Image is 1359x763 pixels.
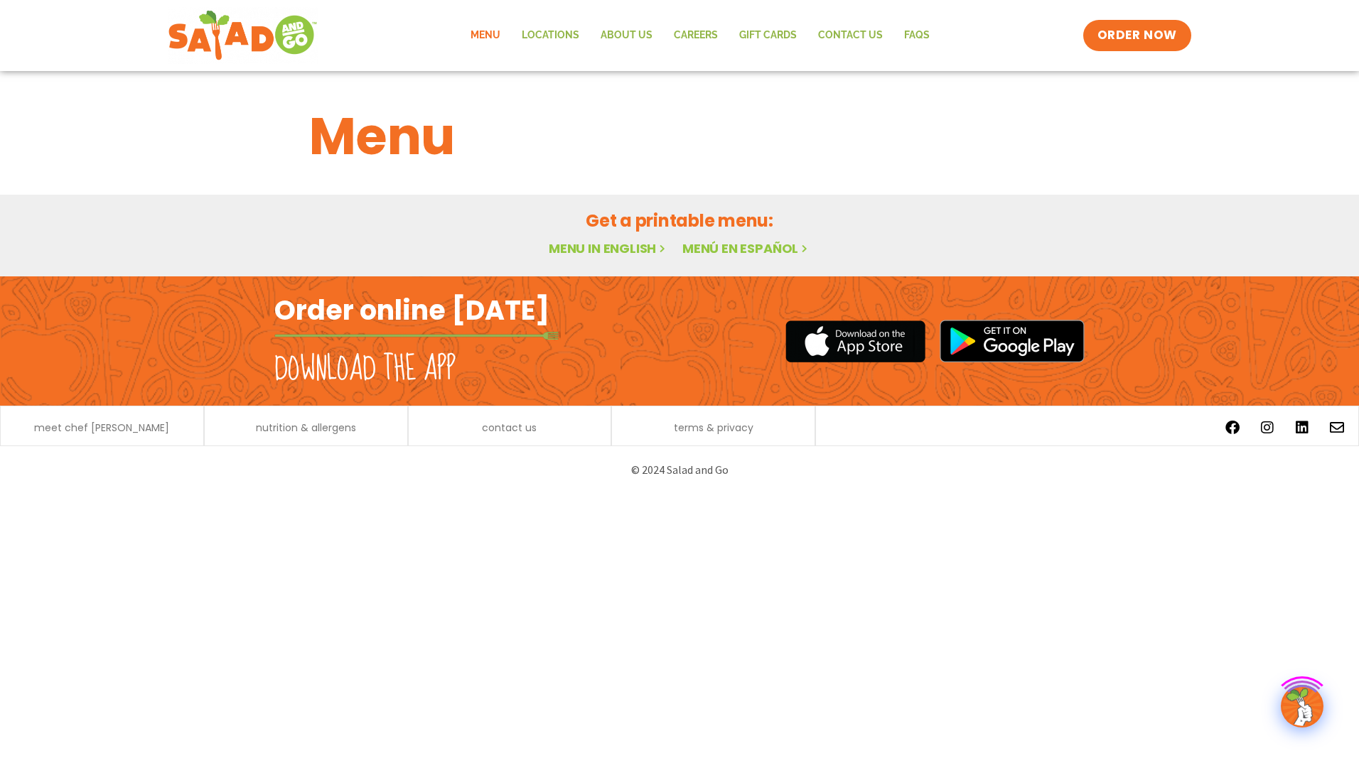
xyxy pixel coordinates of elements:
[482,423,537,433] a: contact us
[663,19,729,52] a: Careers
[309,208,1050,233] h2: Get a printable menu:
[460,19,511,52] a: Menu
[807,19,893,52] a: Contact Us
[549,239,668,257] a: Menu in English
[274,332,559,340] img: fork
[511,19,590,52] a: Locations
[590,19,663,52] a: About Us
[682,239,810,257] a: Menú en español
[274,350,456,389] h2: Download the app
[256,423,356,433] a: nutrition & allergens
[460,19,940,52] nav: Menu
[893,19,940,52] a: FAQs
[34,423,169,433] a: meet chef [PERSON_NAME]
[940,320,1085,362] img: google_play
[309,98,1050,175] h1: Menu
[281,460,1078,480] p: © 2024 Salad and Go
[168,7,318,64] img: new-SAG-logo-768×292
[729,19,807,52] a: GIFT CARDS
[674,423,753,433] a: terms & privacy
[1083,20,1191,51] a: ORDER NOW
[274,293,549,328] h2: Order online [DATE]
[1097,27,1177,44] span: ORDER NOW
[785,318,925,364] img: appstore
